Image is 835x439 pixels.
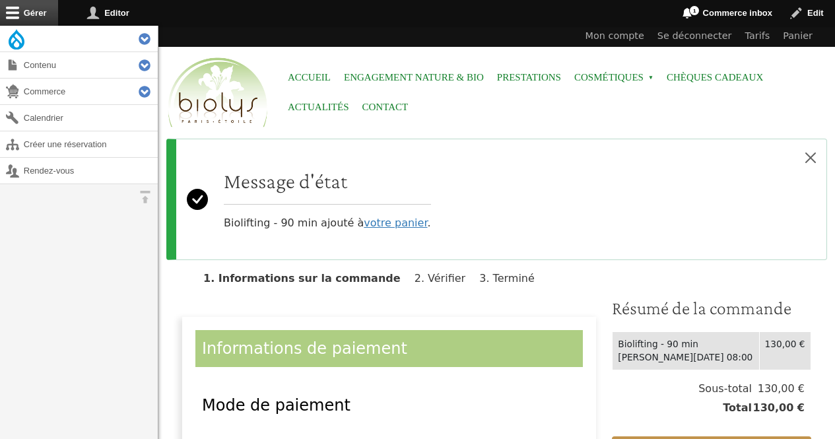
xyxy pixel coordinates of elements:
[618,337,753,351] div: Biolifting - 90 min
[752,400,805,416] span: 130,00 €
[698,381,752,397] span: Sous-total
[288,63,331,92] a: Accueil
[651,26,739,47] a: Se déconnecter
[288,92,349,122] a: Actualités
[648,75,653,81] span: »
[165,55,271,131] img: Accueil
[132,184,158,210] button: Orientation horizontale
[344,63,484,92] a: Engagement Nature & Bio
[618,352,752,362] time: [PERSON_NAME][DATE] 08:00
[203,272,411,285] li: Informations sur la commande
[739,26,777,47] a: Tarifs
[224,168,431,193] h2: Message d'état
[759,331,811,370] td: 130,00 €
[415,272,476,285] li: Vérifier
[362,92,409,122] a: Contact
[187,150,208,249] svg: Success:
[364,217,427,229] a: votre panier
[723,400,752,416] span: Total
[795,139,826,176] button: Close
[202,339,407,358] span: Informations de paiement
[224,168,431,231] div: Biolifting - 90 min ajouté à .
[202,396,351,415] span: Mode de paiement
[166,139,827,260] div: Message d'état
[689,5,700,16] span: 1
[479,272,545,285] li: Terminé
[752,381,805,397] span: 130,00 €
[158,26,835,139] header: Entête du site
[574,63,653,92] span: Cosmétiques
[612,297,811,320] h3: Résumé de la commande
[776,26,819,47] a: Panier
[667,63,763,92] a: Chèques cadeaux
[497,63,561,92] a: Prestations
[579,26,651,47] a: Mon compte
